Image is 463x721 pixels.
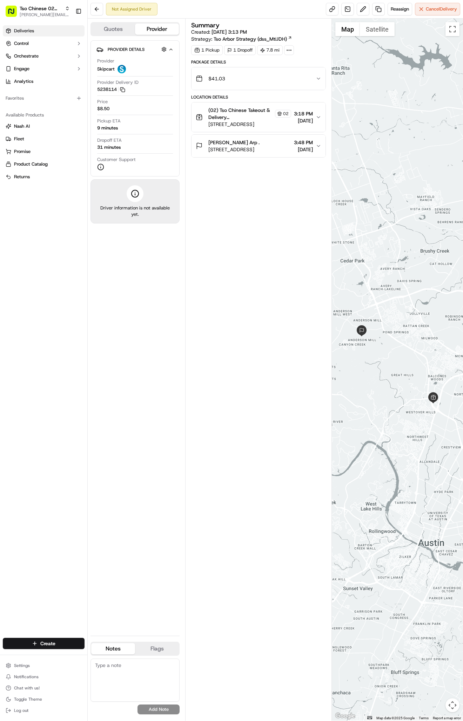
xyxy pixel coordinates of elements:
[14,157,54,164] span: Knowledge Base
[367,716,372,719] button: Keyboard shortcuts
[6,161,82,167] a: Product Catalog
[192,102,325,132] button: (02) Tso Chinese Takeout & Delivery [GEOGRAPHIC_DATA] [GEOGRAPHIC_DATA] Crossing Manager02[STREET...
[445,698,459,712] button: Map camera controls
[191,35,292,42] div: Strategy:
[62,109,76,114] span: [DATE]
[58,109,61,114] span: •
[6,123,82,129] a: Nash AI
[294,117,313,124] span: [DATE]
[191,28,247,35] span: Created:
[208,146,260,153] span: [STREET_ADDRESS]
[32,74,96,80] div: We're available if you need us!
[135,643,179,654] button: Flags
[208,107,273,121] span: (02) Tso Chinese Takeout & Delivery [GEOGRAPHIC_DATA] [GEOGRAPHIC_DATA] Crossing Manager
[3,706,85,715] button: Log out
[14,685,40,691] span: Chat with us!
[6,174,82,180] a: Returns
[14,161,48,167] span: Product Catalog
[191,59,326,65] div: Package Details
[3,51,85,62] button: Orchestrate
[118,65,126,73] img: profile_skipcart_partner.png
[108,47,145,52] span: Provider Details
[419,716,429,720] a: Terms (opens in new tab)
[32,67,115,74] div: Start new chat
[433,716,461,720] a: Report a map error
[14,174,30,180] span: Returns
[96,44,174,55] button: Provider Details
[3,683,85,693] button: Chat with us!
[7,7,21,21] img: Nash
[20,12,70,18] button: [PERSON_NAME][EMAIL_ADDRESS][DOMAIN_NAME]
[6,136,82,142] a: Fleet
[294,139,313,146] span: 3:48 PM
[14,696,42,702] span: Toggle Theme
[14,148,31,155] span: Promise
[3,133,85,145] button: Fleet
[283,111,289,116] span: 02
[66,157,113,164] span: API Documentation
[7,158,13,163] div: 📗
[20,5,62,12] button: Tso Chinese 02 Arbor
[7,28,128,39] p: Welcome 👋
[3,672,85,682] button: Notifications
[97,106,109,112] span: $8.50
[59,158,65,163] div: 💻
[14,78,33,85] span: Analytics
[94,128,96,133] span: •
[334,712,357,721] img: Google
[96,205,174,218] span: Driver information is not available yet.
[14,674,39,680] span: Notifications
[208,121,291,128] span: [STREET_ADDRESS]
[14,40,29,47] span: Control
[3,661,85,670] button: Settings
[98,128,112,133] span: [DATE]
[445,22,459,36] button: Toggle fullscreen view
[208,75,225,82] span: $41.03
[191,45,223,55] div: 1 Pickup
[3,3,73,20] button: Tso Chinese 02 Arbor[PERSON_NAME][EMAIL_ADDRESS][DOMAIN_NAME]
[294,110,313,117] span: 3:18 PM
[135,24,179,35] button: Provider
[391,6,409,12] span: Reassign
[109,90,128,98] button: See all
[3,38,85,49] button: Control
[7,91,47,97] div: Past conversations
[97,66,115,72] span: Skipcart
[3,171,85,182] button: Returns
[3,76,85,87] a: Analytics
[97,144,121,151] div: 31 minutes
[97,86,125,93] button: 5238114
[208,139,260,146] span: [PERSON_NAME] Arp .
[7,67,20,80] img: 1736555255976-a54dd68f-1ca7-489b-9aae-adbdc363a1c4
[40,640,55,647] span: Create
[3,109,85,121] div: Available Products
[3,638,85,649] button: Create
[91,24,135,35] button: Quotes
[97,125,118,131] div: 9 minutes
[14,109,20,115] img: 1736555255976-a54dd68f-1ca7-489b-9aae-adbdc363a1c4
[15,67,27,80] img: 4281594248423_2fcf9dad9f2a874258b8_72.png
[97,137,122,143] span: Dropoff ETA
[376,716,415,720] span: Map data ©2025 Google
[191,94,326,100] div: Location Details
[360,22,395,36] button: Show satellite imagery
[388,3,412,15] button: Reassign
[97,156,136,163] span: Customer Support
[14,53,39,59] span: Orchestrate
[119,69,128,78] button: Start new chat
[214,35,287,42] span: Tso Arbor Strategy (dss_MtiJDH)
[334,712,357,721] a: Open this area in Google Maps (opens a new window)
[415,3,460,15] button: CancelDelivery
[70,174,85,179] span: Pylon
[3,694,85,704] button: Toggle Theme
[97,58,114,64] span: Provider
[14,28,34,34] span: Deliveries
[22,109,57,114] span: [PERSON_NAME]
[14,123,30,129] span: Nash AI
[224,45,256,55] div: 1 Dropoff
[294,146,313,153] span: [DATE]
[426,6,457,12] span: Cancel Delivery
[7,102,18,113] img: Charles Folsom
